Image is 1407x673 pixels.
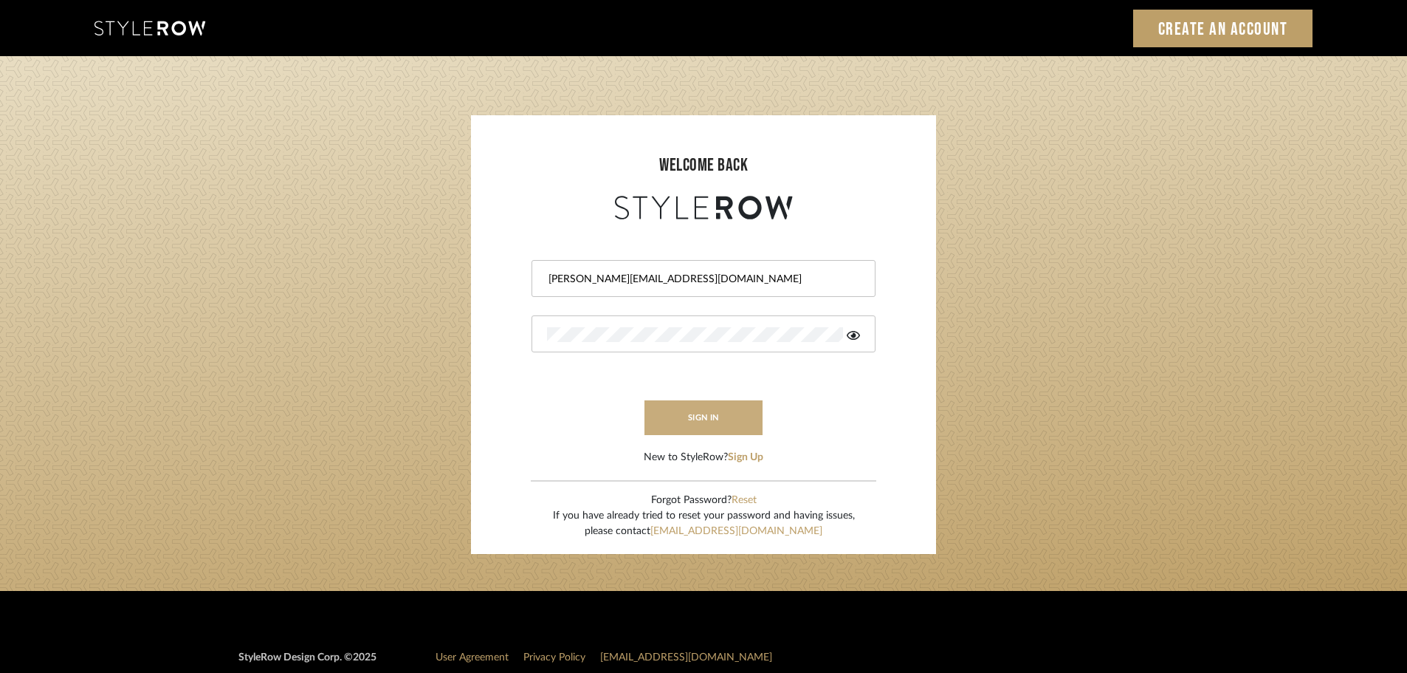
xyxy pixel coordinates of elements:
[523,652,585,663] a: Privacy Policy
[644,450,763,465] div: New to StyleRow?
[728,450,763,465] button: Sign Up
[436,652,509,663] a: User Agreement
[732,493,757,508] button: Reset
[553,508,855,539] div: If you have already tried to reset your password and having issues, please contact
[1133,10,1313,47] a: Create an Account
[644,400,763,435] button: sign in
[547,272,856,287] input: Email Address
[486,152,921,179] div: welcome back
[553,493,855,508] div: Forgot Password?
[650,526,822,536] a: [EMAIL_ADDRESS][DOMAIN_NAME]
[600,652,772,663] a: [EMAIL_ADDRESS][DOMAIN_NAME]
